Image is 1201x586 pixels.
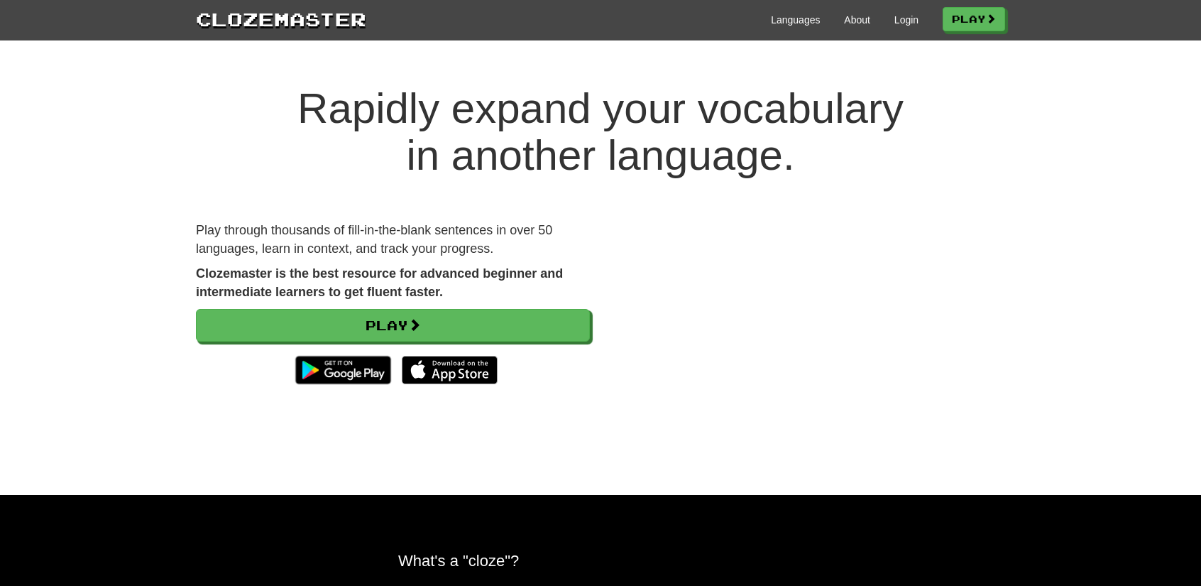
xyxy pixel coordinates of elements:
a: Play [943,7,1005,31]
h2: What's a "cloze"? [398,552,803,570]
a: Clozemaster [196,6,366,32]
strong: Clozemaster is the best resource for advanced beginner and intermediate learners to get fluent fa... [196,266,563,299]
a: About [844,13,870,27]
a: Login [894,13,918,27]
a: Play [196,309,590,342]
a: Languages [771,13,820,27]
p: Play through thousands of fill-in-the-blank sentences in over 50 languages, learn in context, and... [196,222,590,258]
img: Get it on Google Play [288,349,398,391]
img: Download_on_the_App_Store_Badge_US-UK_135x40-25178aeef6eb6b83b96f5f2d004eda3bffbb37122de64afbaef7... [402,356,498,384]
